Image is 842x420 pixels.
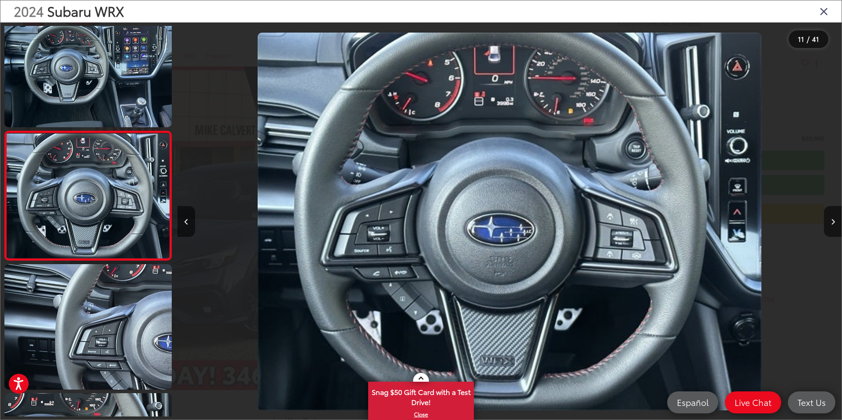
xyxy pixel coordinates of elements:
a: Live Chat [725,391,781,413]
span: Subaru WRX [47,1,124,20]
span: / [806,36,810,42]
img: 2024 Subaru WRX Premium [3,0,174,129]
img: 2024 Subaru WRX Premium [258,33,762,411]
button: Previous image [177,206,195,237]
span: Español [672,397,713,408]
img: 2024 Subaru WRX Premium [5,133,171,258]
button: Next image [824,206,842,237]
img: 2024 Subaru WRX Premium [3,263,174,391]
span: Snag $50 Gift Card with a Test Drive! [369,383,473,409]
span: 2024 [14,1,44,20]
div: 2024 Subaru WRX Premium 10 [177,33,842,411]
a: Text Us [788,391,835,413]
i: Close gallery [820,5,828,17]
span: Text Us [793,397,830,408]
span: 41 [812,34,819,44]
span: 11 [798,34,804,44]
a: Español [667,391,718,413]
span: Live Chat [730,397,776,408]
